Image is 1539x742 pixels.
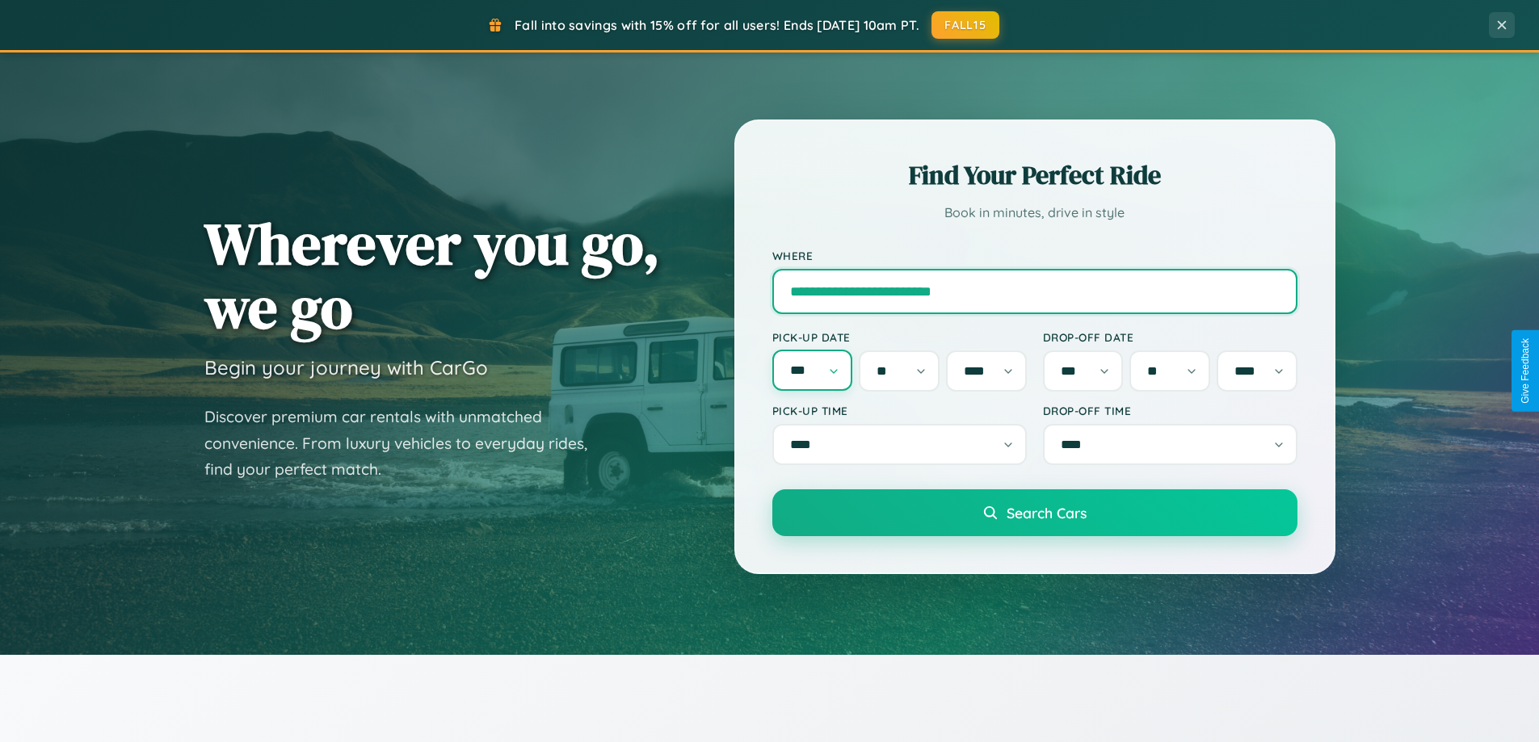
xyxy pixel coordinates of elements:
[204,212,660,339] h1: Wherever you go, we go
[1007,504,1087,522] span: Search Cars
[515,17,919,33] span: Fall into savings with 15% off for all users! Ends [DATE] 10am PT.
[772,330,1027,344] label: Pick-up Date
[204,404,608,483] p: Discover premium car rentals with unmatched convenience. From luxury vehicles to everyday rides, ...
[931,11,999,39] button: FALL15
[772,249,1297,262] label: Where
[204,355,488,379] h3: Begin your journey with CarGo
[1520,338,1531,404] div: Give Feedback
[1043,404,1297,417] label: Drop-off Time
[772,157,1297,193] h2: Find Your Perfect Ride
[772,201,1297,224] p: Book in minutes, drive in style
[772,404,1027,417] label: Pick-up Time
[772,489,1297,536] button: Search Cars
[1043,330,1297,344] label: Drop-off Date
